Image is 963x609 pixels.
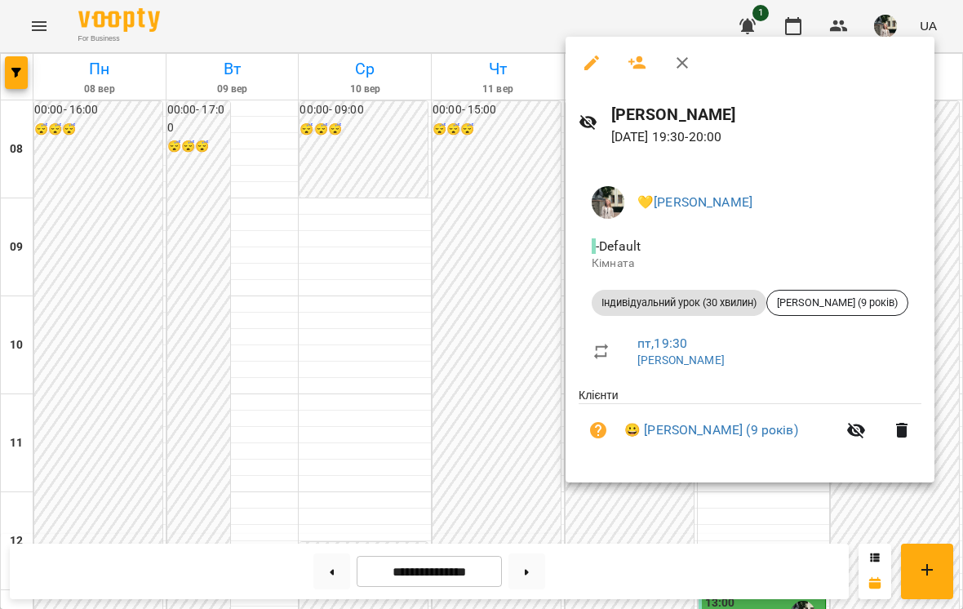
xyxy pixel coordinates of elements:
[592,238,644,254] span: - Default
[767,296,908,310] span: [PERSON_NAME] (9 років)
[766,290,908,316] div: [PERSON_NAME] (9 років)
[624,420,798,440] a: 😀 [PERSON_NAME] (9 років)
[637,336,687,351] a: пт , 19:30
[611,127,921,147] p: [DATE] 19:30 - 20:00
[592,296,766,310] span: Індивідуальний урок (30 хвилин)
[579,387,921,463] ul: Клієнти
[592,186,624,219] img: cf4d6eb83d031974aacf3fedae7611bc.jpeg
[637,353,725,367] a: [PERSON_NAME]
[579,411,618,450] button: Візит ще не сплачено. Додати оплату?
[611,102,921,127] h6: [PERSON_NAME]
[592,256,908,272] p: Кімната
[637,194,752,210] a: 💛[PERSON_NAME]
